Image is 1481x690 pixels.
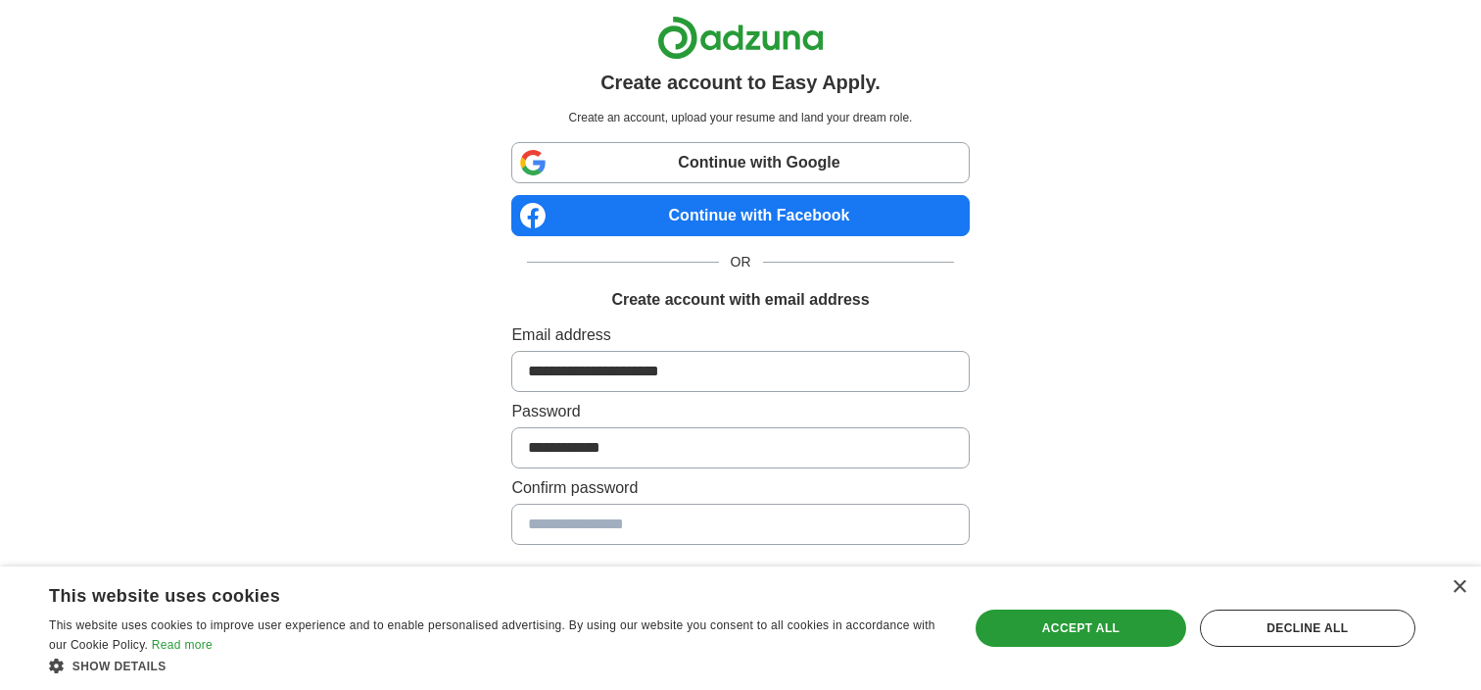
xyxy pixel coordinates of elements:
[511,323,969,347] label: Email address
[511,195,969,236] a: Continue with Facebook
[719,252,763,272] span: OR
[1452,580,1466,595] div: Close
[1200,610,1415,647] div: Decline all
[49,578,892,608] div: This website uses cookies
[49,618,935,652] span: This website uses cookies to improve user experience and to enable personalised advertising. By u...
[600,68,881,97] h1: Create account to Easy Apply.
[515,109,965,126] p: Create an account, upload your resume and land your dream role.
[511,476,969,500] label: Confirm password
[611,288,869,312] h1: Create account with email address
[152,638,213,652] a: Read more, opens a new window
[657,16,824,60] img: Adzuna logo
[72,660,167,673] span: Show details
[511,400,969,423] label: Password
[976,610,1185,647] div: Accept all
[511,142,969,183] a: Continue with Google
[49,656,941,675] div: Show details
